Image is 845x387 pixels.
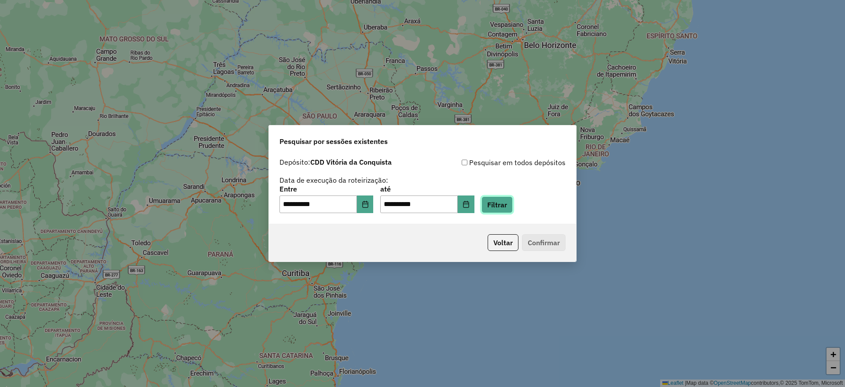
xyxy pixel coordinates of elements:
button: Choose Date [357,195,374,213]
strong: CDD Vitória da Conquista [310,158,392,166]
button: Voltar [488,234,518,251]
label: Depósito: [279,157,392,167]
span: Pesquisar por sessões existentes [279,136,388,147]
button: Filtrar [481,196,513,213]
label: até [380,184,474,194]
button: Choose Date [458,195,474,213]
div: Pesquisar em todos depósitos [422,157,566,168]
label: Data de execução da roteirização: [279,175,388,185]
label: Entre [279,184,373,194]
